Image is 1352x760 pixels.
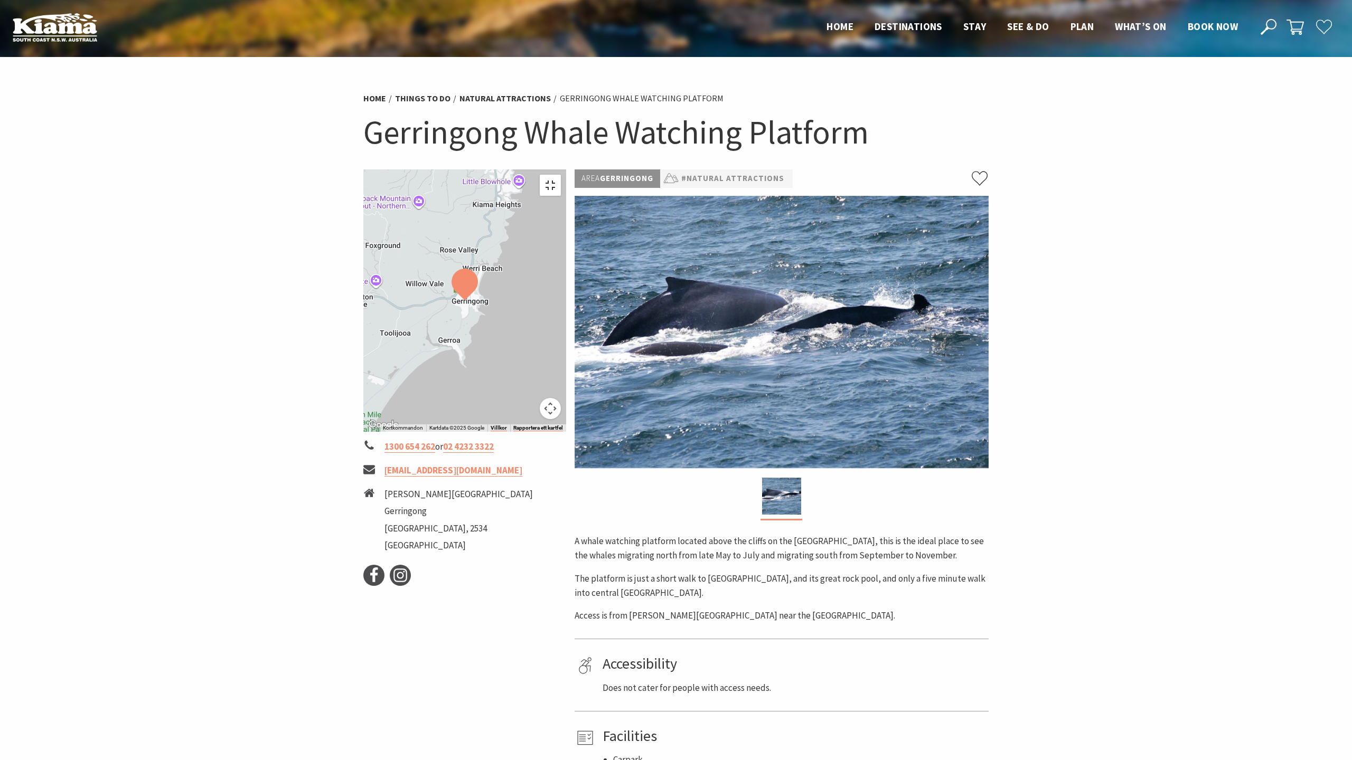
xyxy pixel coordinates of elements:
[429,425,484,431] span: Kartdata ©2025 Google
[540,398,561,419] button: Kamerakontroller för kartor
[603,655,985,673] h4: Accessibility
[384,487,533,501] li: [PERSON_NAME][GEOGRAPHIC_DATA]
[762,478,801,515] img: Gerringong Whale Watching Platform
[827,20,853,33] span: Home
[963,20,987,33] span: Stay
[384,504,533,518] li: Gerringong
[575,196,989,468] img: Gerringong Whale Watching Platform
[384,538,533,553] li: [GEOGRAPHIC_DATA]
[395,93,450,104] a: Things To Do
[575,534,989,563] p: A whale watching platform located above the cliffs on the [GEOGRAPHIC_DATA], this is the ideal pl...
[363,111,989,154] h1: Gerringong Whale Watching Platform
[540,175,561,196] button: Aktivera och inaktivera helskärmsvy
[363,440,566,454] li: or
[1188,20,1238,33] span: Book now
[575,572,989,600] p: The platform is just a short walk to [GEOGRAPHIC_DATA], and its great rock pool, and only a five ...
[603,681,985,695] p: Does not cater for people with access needs.
[603,727,985,745] h4: Facilities
[581,173,600,183] span: Area
[681,172,784,185] a: #Natural Attractions
[459,93,551,104] a: Natural Attractions
[1115,20,1167,33] span: What’s On
[383,424,423,432] button: Kortkommandon
[575,609,989,623] p: Access is from [PERSON_NAME][GEOGRAPHIC_DATA] near the [GEOGRAPHIC_DATA].
[363,93,386,104] a: Home
[384,521,533,536] li: [GEOGRAPHIC_DATA], 2534
[366,418,401,432] a: Öppna detta område i Google Maps (i ett nytt fönster)
[384,441,435,453] a: 1300 654 262
[1007,20,1049,33] span: See & Do
[875,20,942,33] span: Destinations
[816,18,1248,36] nav: Main Menu
[575,169,660,188] p: Gerringong
[443,441,494,453] a: 02 4232 3322
[513,425,563,431] a: Rapportera ett kartfel
[1071,20,1094,33] span: Plan
[13,13,97,42] img: Kiama Logo
[491,425,507,431] a: Villkor (öppnas i en ny flik)
[560,92,724,106] li: Gerringong Whale Watching Platform
[384,464,522,477] a: [EMAIL_ADDRESS][DOMAIN_NAME]
[366,418,401,432] img: Google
